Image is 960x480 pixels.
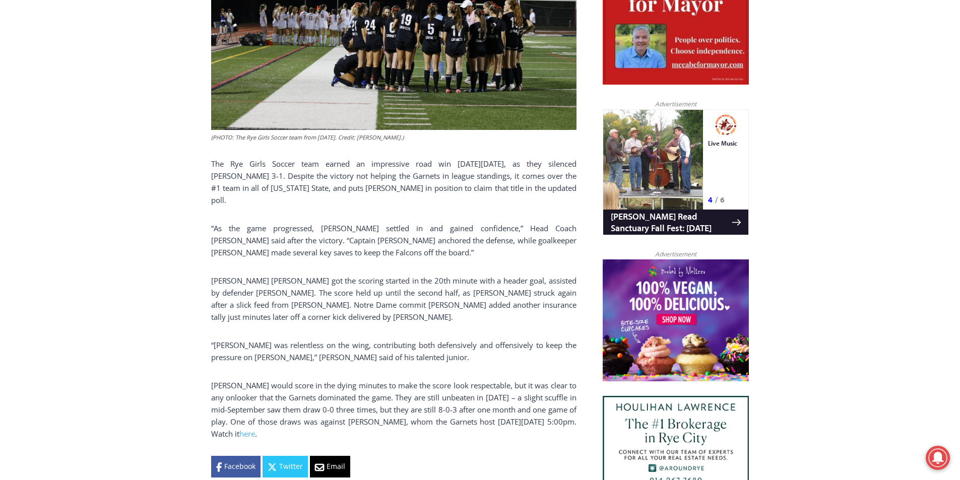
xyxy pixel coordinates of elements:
[310,456,350,477] a: Email
[211,456,261,477] a: Facebook
[645,249,707,259] span: Advertisement
[211,222,577,258] p: “As the game progressed, [PERSON_NAME] settled in and gained confidence,” Head Coach [PERSON_NAME...
[1,100,146,125] a: [PERSON_NAME] Read Sanctuary Fall Fest: [DATE]
[242,98,488,125] a: Intern @ [DOMAIN_NAME]
[645,99,707,109] span: Advertisement
[603,259,749,381] img: Baked by Melissa
[211,158,577,206] p: The Rye Girls Soccer team earned an impressive road win [DATE][DATE], as they silenced [PERSON_NA...
[263,456,308,477] a: Twitter
[264,100,467,123] span: Intern @ [DOMAIN_NAME]
[211,379,577,440] p: [PERSON_NAME] would score in the dying minutes to make the score look respectable, but it was cle...
[112,85,115,95] div: /
[105,30,135,83] div: Live Music
[211,133,577,142] figcaption: (PHOTO: The Rye Girls Soccer team from [DATE]. Credit: [PERSON_NAME].)
[239,429,255,439] a: here
[8,101,129,124] h4: [PERSON_NAME] Read Sanctuary Fall Fest: [DATE]
[117,85,122,95] div: 6
[254,1,476,98] div: "At the 10am stand-up meeting, each intern gets a chance to take [PERSON_NAME] and the other inte...
[105,85,110,95] div: 4
[211,339,577,363] p: “[PERSON_NAME] was relentless on the wing, contributing both defensively and offensively to keep ...
[211,275,577,323] p: [PERSON_NAME] [PERSON_NAME] got the scoring started in the 20th minute with a header goal, assist...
